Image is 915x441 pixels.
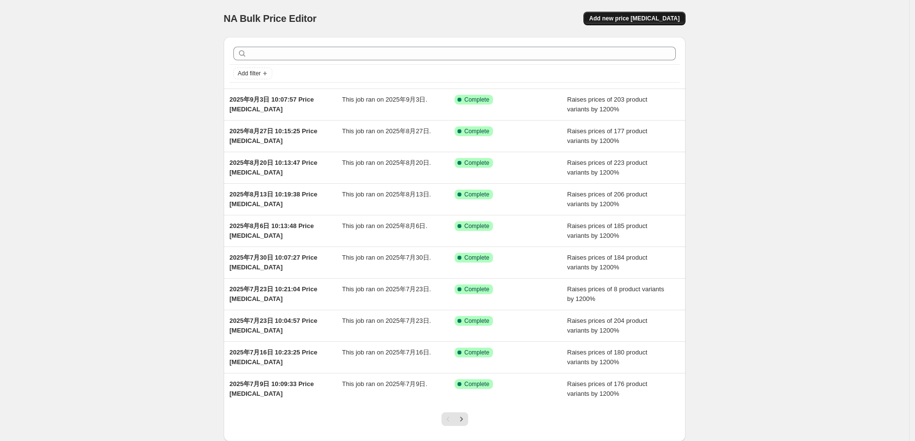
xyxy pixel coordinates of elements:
[229,191,317,208] span: 2025年8月13日 10:19:38 Price [MEDICAL_DATA]
[342,127,431,135] span: This job ran on 2025年8月27日.
[567,317,648,334] span: Raises prices of 204 product variants by 1200%
[567,254,648,271] span: Raises prices of 184 product variants by 1200%
[342,222,428,229] span: This job ran on 2025年8月6日.
[464,254,489,262] span: Complete
[233,68,272,79] button: Add filter
[567,222,648,239] span: Raises prices of 185 product variants by 1200%
[229,222,314,239] span: 2025年8月6日 10:13:48 Price [MEDICAL_DATA]
[229,317,317,334] span: 2025年7月23日 10:04:57 Price [MEDICAL_DATA]
[567,285,664,302] span: Raises prices of 8 product variants by 1200%
[342,380,428,388] span: This job ran on 2025年7月9日.
[224,13,317,24] span: NA Bulk Price Editor
[342,96,428,103] span: This job ran on 2025年9月3日.
[342,254,431,261] span: This job ran on 2025年7月30日.
[464,285,489,293] span: Complete
[229,96,314,113] span: 2025年9月3日 10:07:57 Price [MEDICAL_DATA]
[567,159,648,176] span: Raises prices of 223 product variants by 1200%
[229,159,317,176] span: 2025年8月20日 10:13:47 Price [MEDICAL_DATA]
[567,127,648,144] span: Raises prices of 177 product variants by 1200%
[342,159,431,166] span: This job ran on 2025年8月20日.
[589,15,680,22] span: Add new price [MEDICAL_DATA]
[342,349,431,356] span: This job ran on 2025年7月16日.
[455,412,468,426] button: Next
[229,127,317,144] span: 2025年8月27日 10:15:25 Price [MEDICAL_DATA]
[583,12,686,25] button: Add new price [MEDICAL_DATA]
[464,380,489,388] span: Complete
[464,191,489,198] span: Complete
[342,317,431,324] span: This job ran on 2025年7月23日.
[229,380,314,397] span: 2025年7月9日 10:09:33 Price [MEDICAL_DATA]
[342,191,431,198] span: This job ran on 2025年8月13日.
[229,349,317,366] span: 2025年7月16日 10:23:25 Price [MEDICAL_DATA]
[567,380,648,397] span: Raises prices of 176 product variants by 1200%
[464,96,489,104] span: Complete
[567,349,648,366] span: Raises prices of 180 product variants by 1200%
[464,222,489,230] span: Complete
[464,159,489,167] span: Complete
[567,191,648,208] span: Raises prices of 206 product variants by 1200%
[238,70,261,77] span: Add filter
[229,285,317,302] span: 2025年7月23日 10:21:04 Price [MEDICAL_DATA]
[441,412,468,426] nav: Pagination
[464,317,489,325] span: Complete
[229,254,317,271] span: 2025年7月30日 10:07:27 Price [MEDICAL_DATA]
[464,127,489,135] span: Complete
[567,96,648,113] span: Raises prices of 203 product variants by 1200%
[342,285,431,293] span: This job ran on 2025年7月23日.
[464,349,489,356] span: Complete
